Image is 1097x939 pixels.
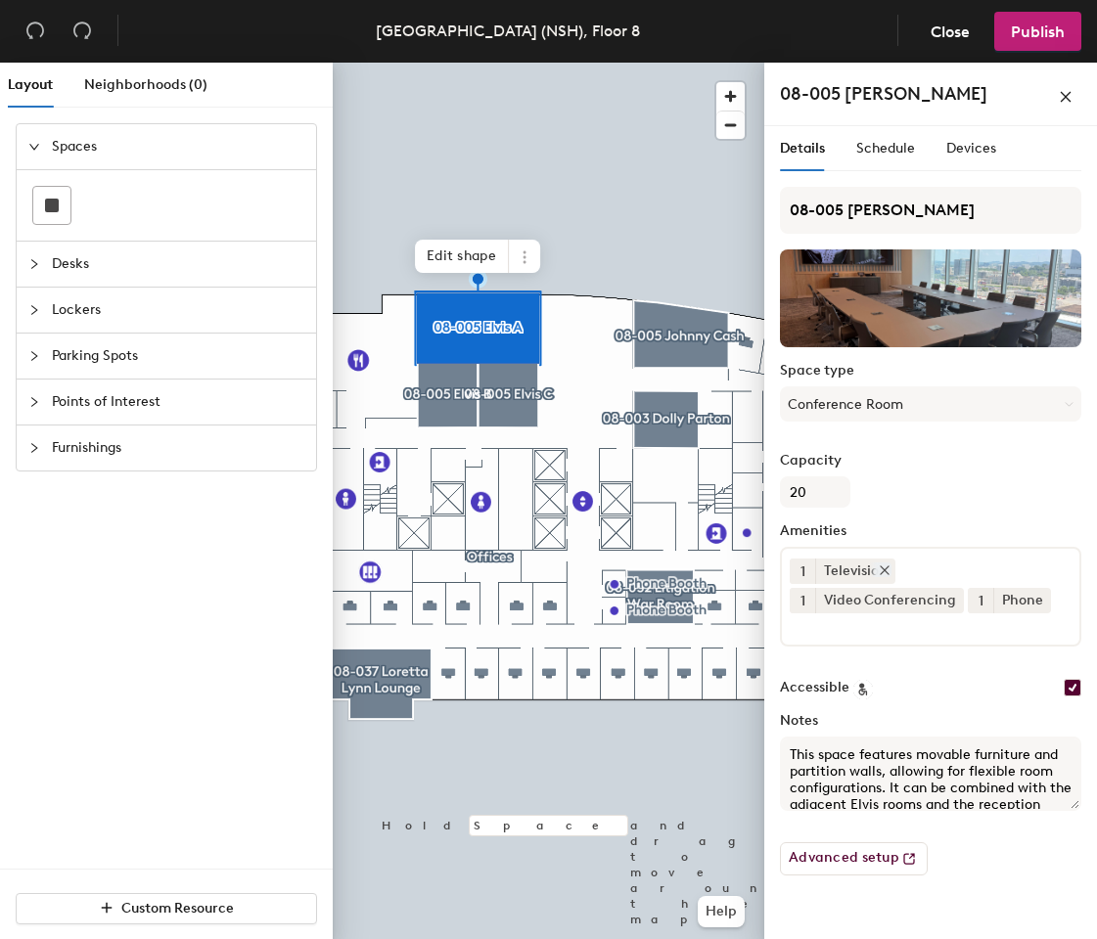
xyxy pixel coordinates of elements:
[946,140,996,156] span: Devices
[52,380,304,425] span: Points of Interest
[780,363,1081,379] label: Space type
[979,591,983,611] span: 1
[52,242,304,287] span: Desks
[780,386,1081,422] button: Conference Room
[800,591,805,611] span: 1
[376,19,640,43] div: [GEOGRAPHIC_DATA] (NSH), Floor 8
[968,588,993,613] button: 1
[780,842,928,875] button: Advanced setup
[16,893,317,924] button: Custom Resource
[84,76,207,93] span: Neighborhoods (0)
[28,304,40,316] span: collapsed
[698,896,745,927] button: Help
[121,900,234,917] span: Custom Resource
[815,588,964,613] div: Video Conferencing
[780,713,1081,729] label: Notes
[52,288,304,333] span: Lockers
[800,561,805,582] span: 1
[63,12,102,51] button: Redo (⌘ + ⇧ + Z)
[780,81,987,107] h4: 08-005 [PERSON_NAME]
[28,350,40,362] span: collapsed
[1011,22,1065,41] span: Publish
[28,141,40,153] span: expanded
[1059,90,1073,104] span: close
[780,523,1081,539] label: Amenities
[16,12,55,51] button: Undo (⌘ + Z)
[856,140,915,156] span: Schedule
[914,12,986,51] button: Close
[52,334,304,379] span: Parking Spots
[780,453,1081,469] label: Capacity
[780,140,825,156] span: Details
[931,22,970,41] span: Close
[8,76,53,93] span: Layout
[25,21,45,40] span: undo
[28,396,40,408] span: collapsed
[790,588,815,613] button: 1
[780,737,1081,811] textarea: This space features movable furniture and partition walls, allowing for flexible room configurati...
[994,12,1081,51] button: Publish
[780,249,1081,347] img: The space named 08-005 Elvis A
[415,240,509,273] span: Edit shape
[790,559,815,584] button: 1
[780,680,849,695] label: Accessible
[52,124,304,169] span: Spaces
[28,442,40,454] span: collapsed
[52,425,304,470] span: Furnishings
[28,258,40,270] span: collapsed
[815,559,895,584] div: Television
[993,588,1051,613] div: Phone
